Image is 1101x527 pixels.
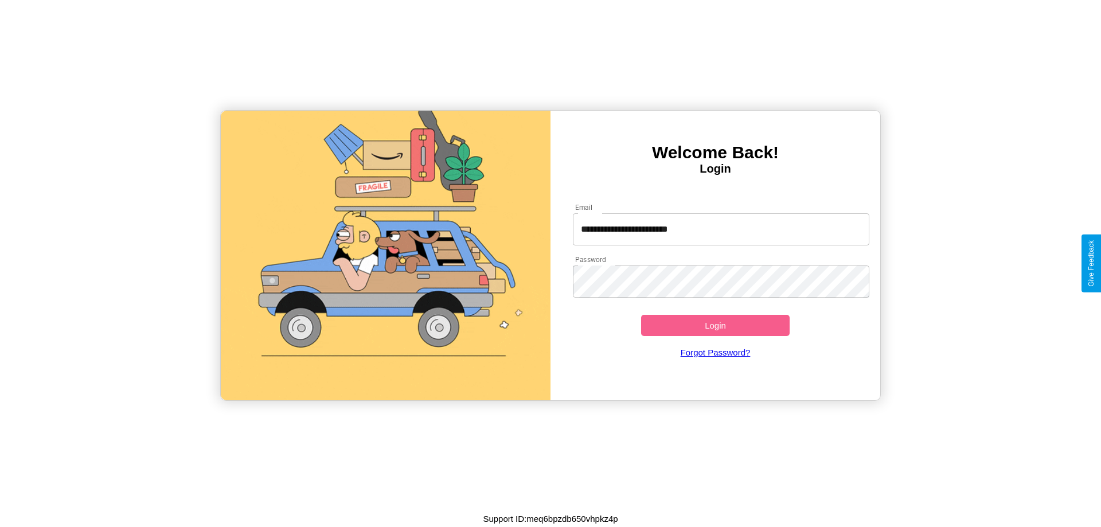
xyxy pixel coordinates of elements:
div: Give Feedback [1087,240,1095,287]
label: Password [575,255,606,264]
label: Email [575,202,593,212]
a: Forgot Password? [567,336,864,369]
img: gif [221,111,550,400]
h4: Login [550,162,880,175]
button: Login [641,315,790,336]
p: Support ID: meq6bpzdb650vhpkz4p [483,511,618,526]
h3: Welcome Back! [550,143,880,162]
